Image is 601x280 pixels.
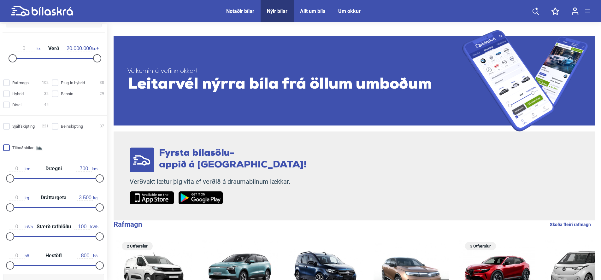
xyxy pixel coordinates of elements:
span: 221 [42,123,49,130]
span: kWh [74,224,98,230]
span: kr. [67,46,96,51]
span: Bensín [61,90,73,97]
span: 45 [44,102,49,108]
span: kg. [9,195,30,201]
span: 3 Útfærslur [468,242,493,250]
span: 37 [100,123,104,130]
span: km. [76,166,98,172]
a: Notaðir bílar [226,8,254,14]
span: Dráttargeta [39,195,68,200]
img: user-login.svg [572,7,579,15]
span: 29 [100,90,104,97]
span: Hybrid [12,90,24,97]
a: Nýir bílar [267,8,287,14]
span: 32 [44,90,49,97]
span: kr. [11,46,41,51]
span: Sjálfskipting [12,123,35,130]
span: Velkomin á vefinn okkar! [127,67,462,75]
span: 102 [42,79,49,86]
a: Skoða fleiri rafmagn [550,220,591,229]
span: Verð [47,46,61,51]
span: Tilboðsbílar [12,144,33,151]
span: kg. [77,195,98,201]
span: Rafmagn [12,79,29,86]
a: Um okkur [338,8,361,14]
a: Velkomin á vefinn okkar!Leitarvél nýrra bíla frá öllum umboðum [114,30,595,131]
span: 2 Útfærslur [125,242,150,250]
span: 38 [100,79,104,86]
span: hö. [77,253,98,259]
p: Verðvakt lætur þig vita ef verðið á draumabílnum lækkar. [130,178,307,186]
span: Beinskipting [61,123,83,130]
span: Stærð rafhlöðu [35,224,73,229]
span: Hestöfl [44,253,63,258]
span: km. [9,166,31,172]
span: Dísel [12,102,21,108]
span: hö. [9,253,30,259]
span: Plug-in hybrid [61,79,85,86]
b: Rafmagn [114,220,142,228]
span: Fyrsta bílasölu- appið á [GEOGRAPHIC_DATA]! [159,149,307,170]
span: Leitarvél nýrra bíla frá öllum umboðum [127,75,462,94]
a: Allt um bíla [300,8,326,14]
span: kWh [9,224,33,230]
span: Drægni [44,166,63,171]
